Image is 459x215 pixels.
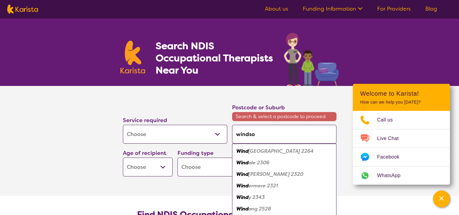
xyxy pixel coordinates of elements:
em: Wind [236,183,248,189]
button: Channel Menu [433,190,450,207]
p: How can we help you [DATE]? [360,100,443,105]
div: Channel Menu [353,84,450,185]
em: ale 2306 [248,159,269,166]
h2: Welcome to Karista! [360,90,443,97]
em: Wind [236,159,248,166]
div: Windang 2528 [235,203,333,215]
h1: Search NDIS Occupational Therapists Near You [155,40,273,76]
img: Karista logo [120,41,145,73]
em: Wind [236,148,248,154]
div: Windella 2320 [235,169,333,180]
em: [GEOGRAPHIC_DATA] 2264 [248,148,314,154]
div: Windy 2343 [235,192,333,203]
div: Windermere 2321 [235,180,333,192]
div: Windermere Park 2264 [235,145,333,157]
div: Windale 2306 [235,157,333,169]
a: Web link opens in a new tab. [353,166,450,185]
img: occupational-therapy [284,33,339,86]
em: [PERSON_NAME] 2320 [248,171,303,177]
em: ang 2528 [248,206,271,212]
em: Wind [236,206,248,212]
a: For Providers [377,5,411,12]
span: Facebook [377,152,407,162]
em: Wind [236,194,248,200]
span: WhatsApp [377,171,408,180]
em: ermere 2321 [248,183,278,189]
a: About us [265,5,288,12]
label: Postcode or Suburb [232,104,285,111]
label: Funding type [177,149,214,157]
a: Funding Information [303,5,363,12]
img: Karista logo [7,5,38,14]
ul: Choose channel [353,111,450,185]
label: Service required [123,117,167,124]
span: Search & select a postcode to proceed [232,112,336,121]
span: Live Chat [377,134,406,143]
em: Wind [236,171,248,177]
input: Type [232,125,336,144]
em: y 2343 [248,194,265,200]
a: Blog [425,5,437,12]
label: Age of recipient [123,149,166,157]
span: Call us [377,115,400,125]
